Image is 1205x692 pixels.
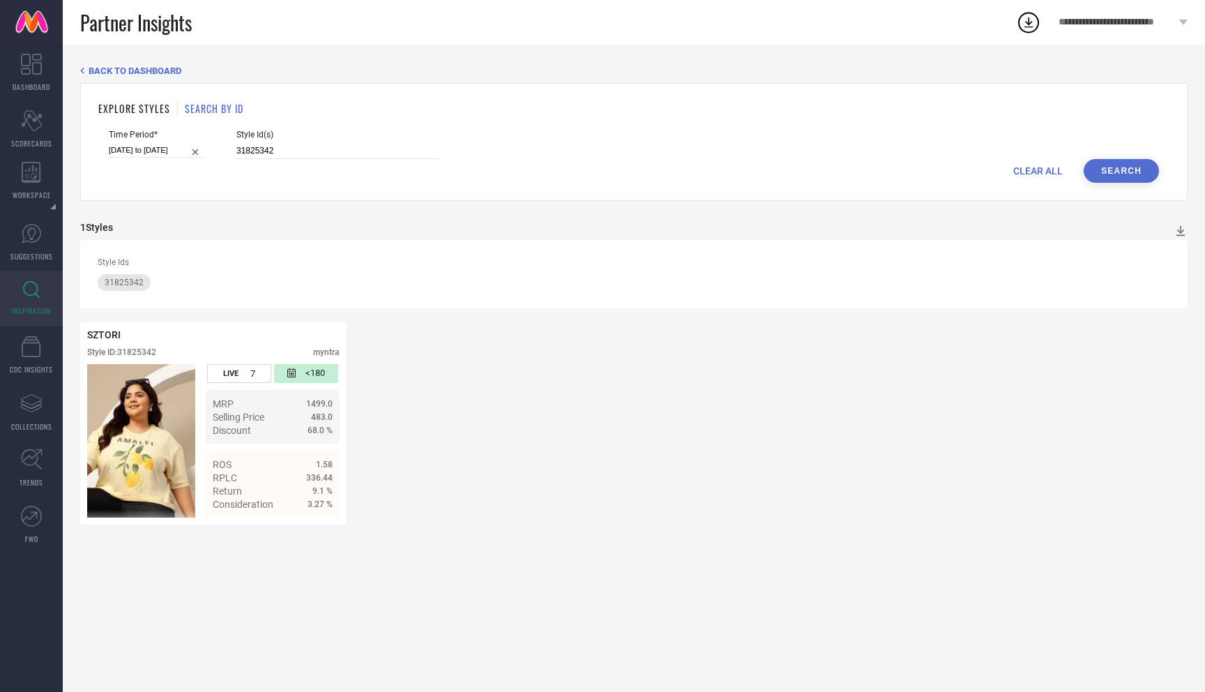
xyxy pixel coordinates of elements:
[236,130,439,140] span: Style Id(s)
[213,412,264,423] span: Selling Price
[89,66,181,76] span: BACK TO DASHBOARD
[87,364,195,518] div: Click to view image
[213,425,251,436] span: Discount
[313,347,340,357] div: myntra
[98,257,1170,267] div: Style Ids
[1013,165,1063,176] span: CLEAR ALL
[306,399,333,409] span: 1499.0
[274,364,338,383] div: Number of days since the style was first listed on the platform
[236,143,439,159] input: Enter comma separated style ids e.g. 12345, 67890
[13,82,50,92] span: DASHBOARD
[109,130,205,140] span: Time Period*
[98,101,170,116] h1: EXPLORE STYLES
[1016,10,1041,35] div: Open download list
[312,486,333,496] span: 9.1 %
[213,486,242,497] span: Return
[87,347,156,357] div: Style ID: 31825342
[287,524,333,535] a: Details
[105,278,144,287] span: 31825342
[80,222,113,233] div: 1 Styles
[25,534,38,544] span: FWD
[250,368,255,379] span: 7
[11,138,52,149] span: SCORECARDS
[80,66,1188,76] div: Back TO Dashboard
[87,329,121,340] span: SZTORI
[213,459,232,470] span: ROS
[207,364,271,383] div: Number of days the style has been live on the platform
[12,306,51,316] span: INSPIRATION
[308,426,333,435] span: 68.0 %
[316,460,333,469] span: 1.58
[213,398,234,409] span: MRP
[87,364,195,518] img: Style preview image
[306,473,333,483] span: 336.44
[301,524,333,535] span: Details
[109,143,205,158] input: Select time period
[80,8,192,37] span: Partner Insights
[185,101,243,116] h1: SEARCH BY ID
[1084,159,1159,183] button: Search
[213,472,237,483] span: RPLC
[308,499,333,509] span: 3.27 %
[20,477,43,488] span: TRENDS
[10,251,53,262] span: SUGGESTIONS
[223,369,238,378] span: LIVE
[305,368,325,379] span: <180
[311,412,333,422] span: 483.0
[13,190,51,200] span: WORKSPACE
[10,364,53,375] span: CDC INSIGHTS
[213,499,273,510] span: Consideration
[11,421,52,432] span: COLLECTIONS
